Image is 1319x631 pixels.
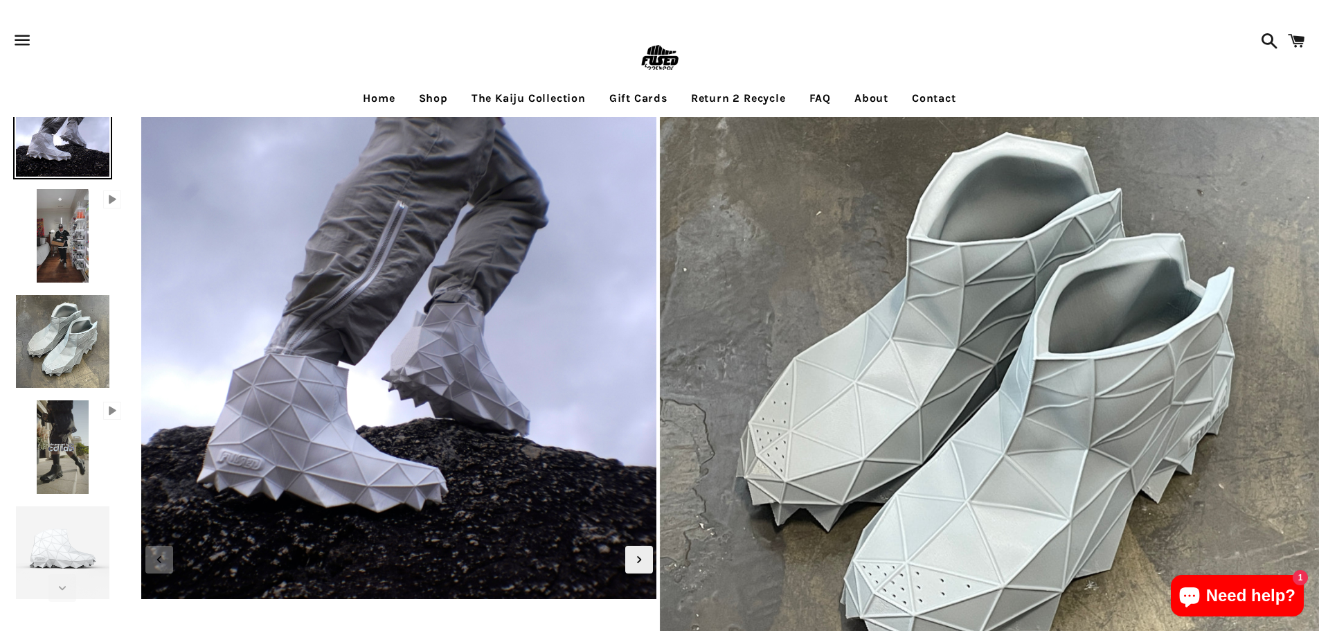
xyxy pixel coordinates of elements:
[409,81,458,116] a: Shop
[799,81,841,116] a: FAQ
[599,81,678,116] a: Gift Cards
[13,292,111,391] img: [3D printed Shoes] - lightweight custom 3dprinted shoes sneakers sandals fused footwear
[901,81,967,116] a: Contact
[13,81,111,179] img: [3D printed Shoes] - lightweight custom 3dprinted shoes sneakers sandals fused footwear
[13,504,111,602] img: [3D printed Shoes] - lightweight custom 3dprinted shoes sneakers sandals fused footwear
[352,81,405,116] a: Home
[625,546,653,574] div: Next slide
[681,81,796,116] a: Return 2 Recycle
[1167,575,1308,620] inbox-online-store-chat: Shopify online store chat
[637,36,682,81] img: FUSEDfootwear
[844,81,899,116] a: About
[145,546,173,574] div: Previous slide
[461,81,596,116] a: The Kaiju Collection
